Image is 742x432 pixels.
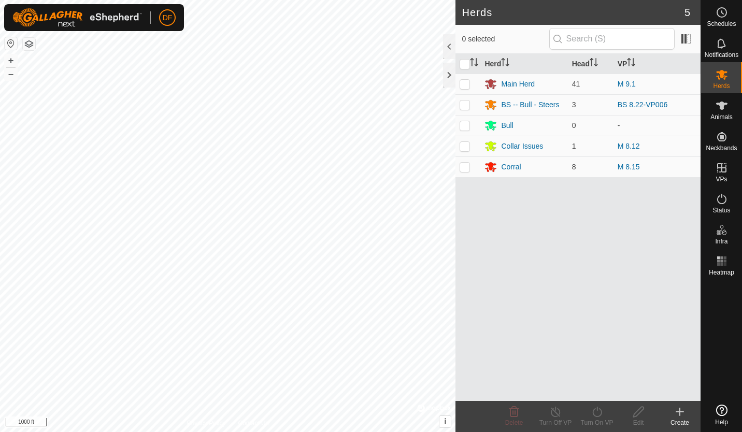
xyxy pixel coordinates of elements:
[618,100,668,109] a: BS 8.22-VP006
[613,54,701,74] th: VP
[501,120,513,131] div: Bull
[439,416,451,427] button: i
[572,100,576,109] span: 3
[618,80,636,88] a: M 9.1
[462,34,549,45] span: 0 selected
[572,163,576,171] span: 8
[501,99,559,110] div: BS -- Bull - Steers
[5,54,17,67] button: +
[709,269,734,276] span: Heatmap
[707,21,736,27] span: Schedules
[187,419,226,428] a: Privacy Policy
[659,418,701,427] div: Create
[5,68,17,80] button: –
[618,418,659,427] div: Edit
[23,38,35,50] button: Map Layers
[712,207,730,213] span: Status
[572,142,576,150] span: 1
[470,60,478,68] p-sorticon: Activate to sort
[501,162,521,172] div: Corral
[710,114,733,120] span: Animals
[715,419,728,425] span: Help
[501,79,535,90] div: Main Herd
[572,121,576,129] span: 0
[590,60,598,68] p-sorticon: Activate to sort
[480,54,567,74] th: Herd
[715,238,727,244] span: Infra
[618,163,640,171] a: M 8.15
[501,141,543,152] div: Collar Issues
[572,80,580,88] span: 41
[535,418,576,427] div: Turn Off VP
[501,60,509,68] p-sorticon: Activate to sort
[568,54,613,74] th: Head
[618,142,640,150] a: M 8.12
[684,5,690,20] span: 5
[12,8,142,27] img: Gallagher Logo
[163,12,173,23] span: DF
[713,83,730,89] span: Herds
[505,419,523,426] span: Delete
[613,115,701,136] td: -
[706,145,737,151] span: Neckbands
[5,37,17,50] button: Reset Map
[462,6,684,19] h2: Herds
[576,418,618,427] div: Turn On VP
[549,28,675,50] input: Search (S)
[701,400,742,429] a: Help
[705,52,738,58] span: Notifications
[627,60,635,68] p-sorticon: Activate to sort
[716,176,727,182] span: VPs
[444,417,446,426] span: i
[238,419,268,428] a: Contact Us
